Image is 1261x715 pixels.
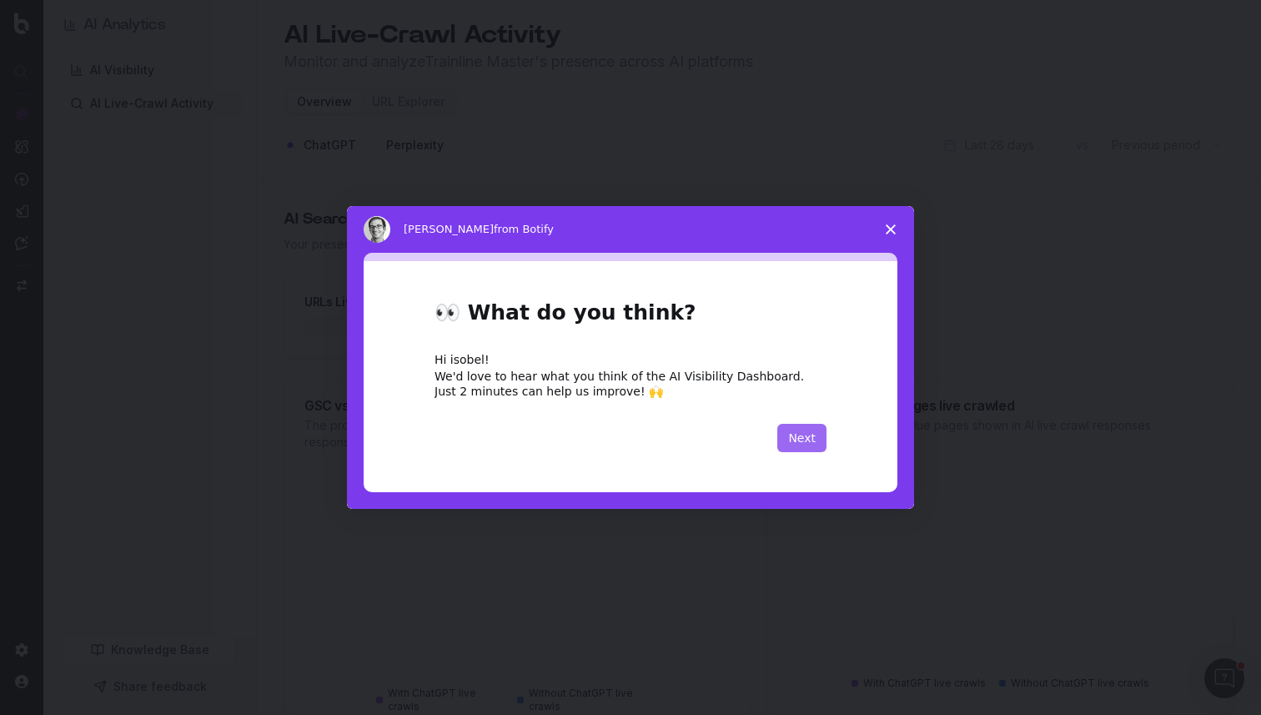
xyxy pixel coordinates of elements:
div: Hi isobel! [435,352,826,369]
span: [PERSON_NAME] [404,223,494,235]
span: from Botify [494,223,554,235]
h1: 👀 What do you think? [435,301,826,335]
img: Profile image for Matthieu [364,216,390,243]
button: Next [777,424,826,452]
div: We'd love to hear what you think of the AI Visibility Dashboard. Just 2 minutes can help us impro... [435,369,826,399]
span: Close survey [867,206,914,253]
